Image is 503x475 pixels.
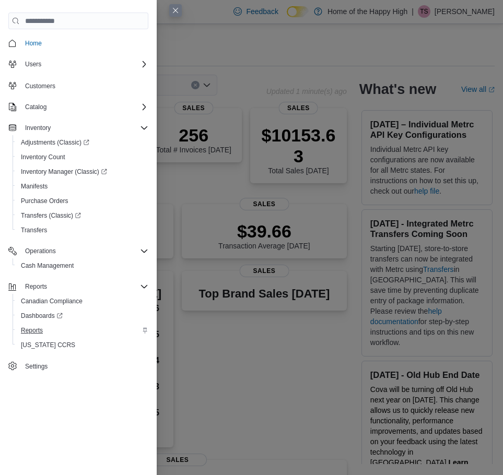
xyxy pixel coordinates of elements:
span: Settings [21,360,148,373]
span: Purchase Orders [21,197,68,205]
button: Manifests [13,179,153,194]
span: Transfers [17,224,148,236]
span: Transfers (Classic) [17,209,148,222]
span: Washington CCRS [17,339,148,351]
button: Reports [13,323,153,338]
a: Inventory Manager (Classic) [13,164,153,179]
span: Operations [21,245,148,257]
span: Canadian Compliance [21,297,83,305]
span: Adjustments (Classic) [21,138,89,147]
button: Users [4,57,153,72]
button: Customers [4,78,153,93]
a: Settings [21,360,52,373]
span: Catalog [25,103,46,111]
span: Inventory [21,122,148,134]
span: Operations [25,247,56,255]
a: Purchase Orders [17,195,73,207]
span: Transfers [21,226,47,234]
span: Dashboards [17,310,148,322]
span: Customers [21,79,148,92]
button: Home [4,35,153,51]
span: Reports [21,326,43,335]
button: Close this dialog [169,4,182,17]
span: Inventory Count [17,151,148,163]
span: Manifests [17,180,148,193]
button: Operations [4,244,153,258]
span: Inventory Manager (Classic) [21,168,107,176]
a: Dashboards [13,308,153,323]
a: Cash Management [17,259,78,272]
a: Transfers [17,224,51,236]
span: Canadian Compliance [17,295,148,307]
a: Adjustments (Classic) [17,136,93,149]
span: Purchase Orders [17,195,148,207]
button: Inventory Count [13,150,153,164]
span: Cash Management [17,259,148,272]
a: Reports [17,324,47,337]
span: Transfers (Classic) [21,211,81,220]
nav: Complex example [8,31,148,376]
span: Manifests [21,182,48,191]
span: Users [25,60,41,68]
button: Purchase Orders [13,194,153,208]
span: Home [25,39,42,47]
button: Users [21,58,45,70]
span: Reports [25,282,47,291]
button: Reports [4,279,153,294]
a: Dashboards [17,310,67,322]
span: Inventory [25,124,51,132]
span: Home [21,37,148,50]
button: Inventory [4,121,153,135]
a: Inventory Manager (Classic) [17,165,111,178]
button: Reports [21,280,51,293]
span: Reports [17,324,148,337]
span: Inventory Count [21,153,65,161]
a: Canadian Compliance [17,295,87,307]
span: Settings [25,362,48,371]
a: Inventory Count [17,151,69,163]
span: Users [21,58,148,70]
button: [US_STATE] CCRS [13,338,153,352]
span: Cash Management [21,262,74,270]
a: Home [21,37,46,50]
span: Dashboards [21,312,63,320]
button: Operations [21,245,60,257]
a: Customers [21,80,60,92]
span: Catalog [21,101,148,113]
button: Canadian Compliance [13,294,153,308]
button: Catalog [4,100,153,114]
span: Adjustments (Classic) [17,136,148,149]
button: Cash Management [13,258,153,273]
span: Customers [25,82,55,90]
button: Catalog [21,101,51,113]
span: Inventory Manager (Classic) [17,165,148,178]
button: Inventory [21,122,55,134]
a: Adjustments (Classic) [13,135,153,150]
a: [US_STATE] CCRS [17,339,79,351]
button: Transfers [13,223,153,238]
a: Manifests [17,180,52,193]
span: Reports [21,280,148,293]
a: Transfers (Classic) [17,209,85,222]
span: [US_STATE] CCRS [21,341,75,349]
a: Transfers (Classic) [13,208,153,223]
button: Settings [4,359,153,374]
